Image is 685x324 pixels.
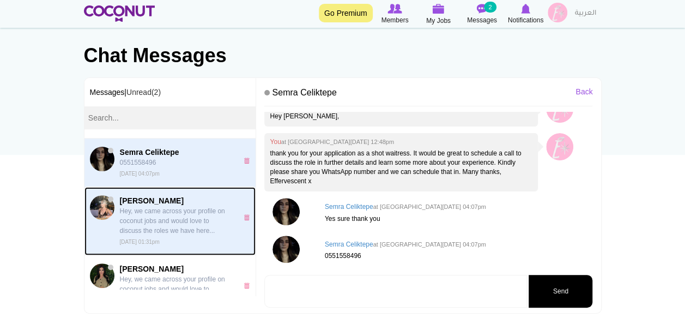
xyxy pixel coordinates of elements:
h4: Semra Celiktepe [325,203,587,211]
a: Back [575,86,592,97]
img: Home [84,5,155,22]
img: Semra Celiktepe [90,147,114,171]
a: Browse Members Members [373,3,417,26]
p: Yes sure thank you [325,214,587,224]
small: [DATE] 01:31pm [120,239,160,245]
span: [PERSON_NAME] [120,263,232,274]
p: Hey [PERSON_NAME], [270,112,532,121]
span: | [124,88,161,97]
img: Messages [477,4,488,14]
a: Notifications Notifications [504,3,548,26]
small: at [GEOGRAPHIC_DATA][DATE] 04:07pm [373,203,486,210]
h3: Messages [84,78,256,106]
a: Semra CeliktepeSemra Celiktepe 0551558496 [DATE] 04:07pm [84,139,256,187]
h4: Semra Celiktepe [264,83,592,107]
img: Ellie Hopkins [90,195,114,220]
span: Messages [467,15,497,26]
p: thank you for your application as a shot waitress. It would be great to schedule a call to discus... [270,149,532,187]
small: at [GEOGRAPHIC_DATA][DATE] 04:07pm [373,241,486,248]
span: Members [381,15,408,26]
a: Dina Jacobs[PERSON_NAME] Hey, we came across your profile on coconut jobs and would love to discu... [84,255,256,323]
span: My Jobs [426,15,451,26]
p: 0551558496 [120,158,232,167]
a: Unread(2) [126,88,161,97]
a: x [244,283,253,289]
img: Dina Jacobs [90,263,114,288]
img: Browse Members [387,4,402,14]
img: Notifications [521,4,530,14]
a: x [244,214,253,220]
h4: You [270,139,532,146]
small: at [GEOGRAPHIC_DATA][DATE] 12:48pm [281,139,394,145]
span: Notifications [508,15,543,26]
input: Search... [84,106,256,129]
span: [PERSON_NAME] [120,195,232,206]
a: x [244,158,253,164]
span: Semra Celiktepe [120,147,232,158]
a: Ellie Hopkins[PERSON_NAME] Hey, we came across your profile on coconut jobs and would love to dis... [84,187,256,255]
p: 0551558496 [325,251,587,261]
p: Hey, we came across your profile on coconut jobs and would love to discuss the roles we have here... [120,206,232,236]
a: Go Premium [319,4,373,22]
p: Hey, we came across your profile on coconut jobs and would love to discuss the roles we have here... [120,274,232,304]
a: My Jobs My Jobs [417,3,460,26]
img: My Jobs [433,4,445,14]
button: Send [529,275,592,308]
h4: Semra Celiktepe [325,241,587,248]
a: Messages Messages 2 [460,3,504,26]
small: [DATE] 04:07pm [120,171,160,177]
small: 2 [484,2,496,13]
h1: Chat Messages [84,45,602,67]
a: العربية [569,3,602,25]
